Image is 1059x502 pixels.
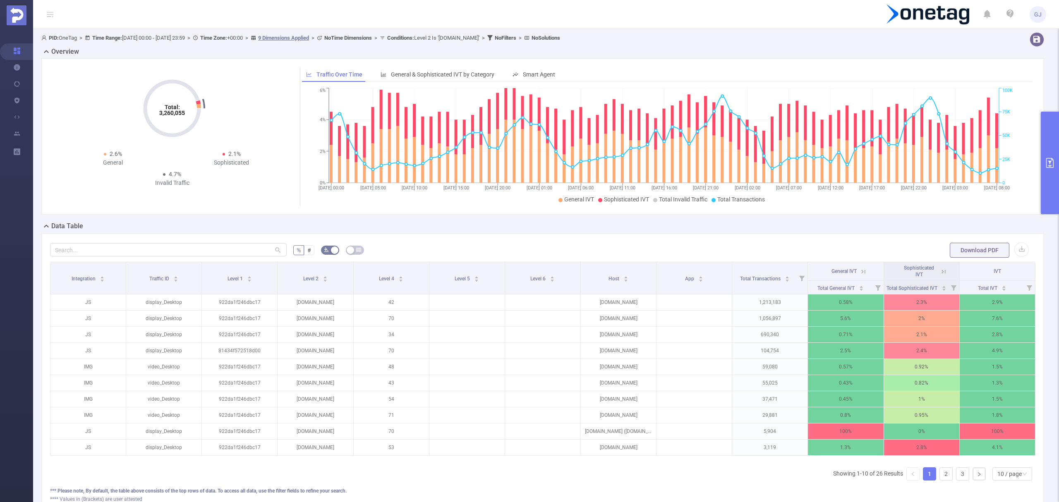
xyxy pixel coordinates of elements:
[49,35,59,41] b: PID:
[354,423,429,439] p: 70
[372,35,380,41] span: >
[808,311,883,326] p: 5.6%
[884,391,959,407] p: 1%
[581,311,656,326] p: [DOMAIN_NAME]
[391,71,494,78] span: General & Sophisticated IVT by Category
[984,185,1010,191] tspan: [DATE] 08:00
[309,35,317,41] span: >
[956,467,969,480] li: 3
[581,359,656,375] p: [DOMAIN_NAME]
[960,391,1035,407] p: 1.5%
[354,375,429,391] p: 43
[387,35,479,41] span: Level 2 Is '[DOMAIN_NAME]'
[354,391,429,407] p: 54
[1002,109,1010,115] tspan: 75K
[1022,471,1027,477] i: icon: down
[732,440,807,455] p: 3,119
[581,343,656,359] p: [DOMAIN_NAME]
[202,440,277,455] p: 922da1f246dbc17
[942,284,946,287] i: icon: caret-up
[785,275,789,277] i: icon: caret-up
[455,276,471,282] span: Level 5
[41,35,49,41] i: icon: user
[159,110,185,116] tspan: 3,260,055
[785,275,790,280] div: Sort
[859,284,864,289] div: Sort
[526,185,552,191] tspan: [DATE] 01:00
[51,47,79,57] h2: Overview
[1001,284,1006,289] div: Sort
[1002,180,1005,186] tspan: 0
[808,440,883,455] p: 1.3%
[402,185,427,191] tspan: [DATE] 10:00
[126,407,201,423] p: video_Desktop
[532,35,560,41] b: No Solutions
[884,359,959,375] p: 0.92%
[808,343,883,359] p: 2.5%
[113,179,232,187] div: Invalid Traffic
[202,343,277,359] p: 81434f572518d00
[872,281,884,294] i: Filter menu
[604,196,649,203] span: Sophisticated IVT
[973,467,986,480] li: Next Page
[50,407,126,423] p: IMG
[126,343,201,359] p: display_Desktop
[202,294,277,310] p: 922da1f246dbc17
[92,35,122,41] b: Time Range:
[165,104,180,110] tspan: Total:
[247,275,252,280] div: Sort
[474,275,479,280] div: Sort
[53,158,172,167] div: General
[623,278,628,281] i: icon: caret-down
[50,243,287,256] input: Search...
[859,287,863,290] i: icon: caret-down
[278,343,353,359] p: [DOMAIN_NAME]
[173,275,178,280] div: Sort
[323,278,327,281] i: icon: caret-down
[1001,287,1006,290] i: icon: caret-down
[884,423,959,439] p: 0%
[948,281,959,294] i: Filter menu
[581,375,656,391] p: [DOMAIN_NAME]
[126,311,201,326] p: display_Desktop
[306,72,312,77] i: icon: line-chart
[808,327,883,342] p: 0.71%
[354,311,429,326] p: 70
[381,72,386,77] i: icon: bar-chart
[699,278,703,281] i: icon: caret-down
[50,423,126,439] p: JS
[174,278,178,281] i: icon: caret-down
[126,423,201,439] p: display_Desktop
[474,278,479,281] i: icon: caret-down
[942,284,946,289] div: Sort
[320,88,326,93] tspan: 6%
[1002,133,1010,139] tspan: 50K
[796,262,807,294] i: Filter menu
[884,440,959,455] p: 2.8%
[202,391,277,407] p: 922da1f246dbc17
[247,275,252,277] i: icon: caret-up
[360,185,386,191] tspan: [DATE] 05:00
[581,423,656,439] p: [DOMAIN_NAME] ([DOMAIN_NAME])
[623,275,628,277] i: icon: caret-up
[550,278,555,281] i: icon: caret-down
[732,294,807,310] p: 1,213,183
[886,285,939,291] span: Total Sophisticated IVT
[202,311,277,326] p: 922da1f246dbc17
[523,71,555,78] span: Smart Agent
[324,35,372,41] b: No Time Dimensions
[356,247,361,252] i: icon: table
[808,359,883,375] p: 0.57%
[960,423,1035,439] p: 100%
[732,375,807,391] p: 55,025
[100,275,105,280] div: Sort
[997,468,1022,480] div: 10 / page
[278,423,353,439] p: [DOMAIN_NAME]
[550,275,555,277] i: icon: caret-up
[623,275,628,280] div: Sort
[243,35,251,41] span: >
[785,278,789,281] i: icon: caret-down
[50,375,126,391] p: IMG
[568,185,594,191] tspan: [DATE] 06:00
[319,185,344,191] tspan: [DATE] 00:00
